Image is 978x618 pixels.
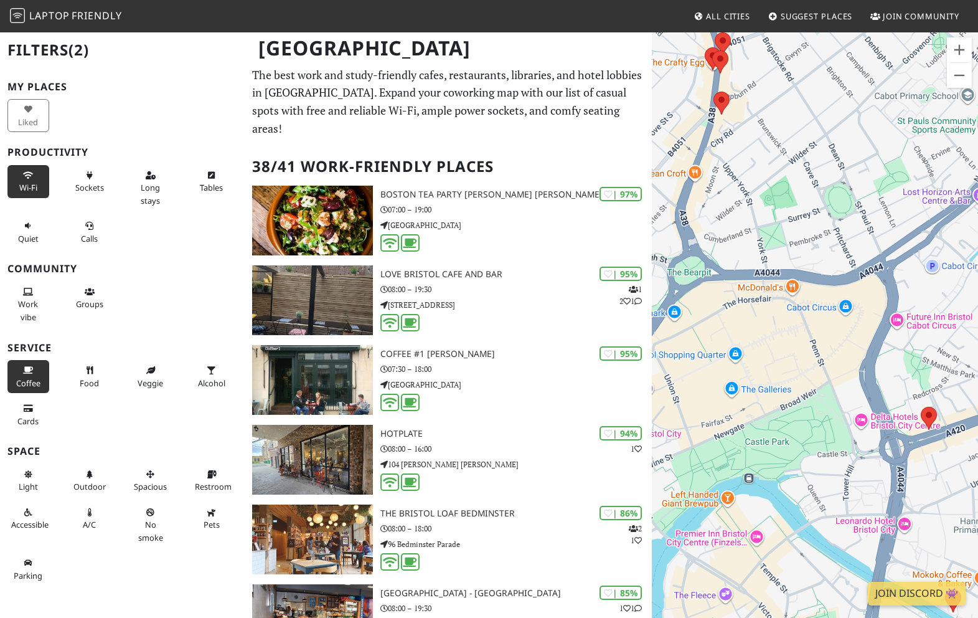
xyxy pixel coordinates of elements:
[80,378,99,389] span: Food
[18,298,38,322] span: People working
[7,342,237,354] h3: Service
[83,519,96,530] span: Air conditioned
[380,379,652,391] p: [GEOGRAPHIC_DATA]
[619,283,642,307] p: 1 2 1
[7,502,49,535] button: Accessible
[141,182,160,206] span: Long stays
[129,502,171,548] button: No smoke
[191,165,233,198] button: Tables
[245,505,652,574] a: The Bristol Loaf Bedminster | 86% 21 The Bristol Loaf Bedminster 08:00 – 18:00 96 Bedminster Parade
[11,519,49,530] span: Accessible
[134,481,167,492] span: Spacious
[380,459,652,470] p: 104 [PERSON_NAME] [PERSON_NAME]
[68,464,110,497] button: Outdoor
[129,464,171,497] button: Spacious
[198,378,225,389] span: Alcohol
[68,216,110,249] button: Calls
[599,426,642,440] div: | 94%
[7,263,237,275] h3: Community
[245,186,652,255] a: Boston Tea Party Stokes Croft | 97% Boston Tea Party [PERSON_NAME] [PERSON_NAME] 07:00 – 19:00 [G...
[75,182,104,193] span: Power sockets
[947,63,972,88] button: Zoom out
[10,8,25,23] img: LaptopFriendly
[7,445,237,457] h3: Space
[191,502,233,535] button: Pets
[7,216,49,249] button: Quiet
[7,81,237,93] h3: My Places
[380,443,652,455] p: 08:00 – 16:00
[7,165,49,198] button: Wi-Fi
[7,31,237,69] h2: Filters
[380,538,652,550] p: 96 Bedminster Parade
[76,298,103,310] span: Group tables
[380,299,652,311] p: [STREET_ADDRESS]
[629,523,642,546] p: 2 1
[380,363,652,375] p: 07:30 – 18:00
[619,602,642,614] p: 1 1
[204,519,220,530] span: Pet friendly
[380,283,652,295] p: 08:00 – 19:30
[380,189,652,200] h3: Boston Tea Party [PERSON_NAME] [PERSON_NAME]
[599,506,642,520] div: | 86%
[868,582,966,606] a: Join Discord 👾
[380,523,652,535] p: 08:00 – 18:00
[7,360,49,393] button: Coffee
[19,182,37,193] span: Stable Wi-Fi
[689,5,755,27] a: All Cities
[947,37,972,62] button: Zoom in
[195,481,232,492] span: Restroom
[599,267,642,281] div: | 95%
[138,378,163,389] span: Veggie
[380,349,652,359] h3: Coffee #1 [PERSON_NAME]
[252,345,373,415] img: Coffee #1 Clifton
[245,425,652,495] a: Hotplate | 94% 1 Hotplate 08:00 – 16:00 104 [PERSON_NAME] [PERSON_NAME]
[380,204,652,216] p: 07:00 – 19:00
[252,148,645,186] h2: 38/41 Work-Friendly Places
[68,165,110,198] button: Sockets
[248,31,650,65] h1: [GEOGRAPHIC_DATA]
[68,502,110,535] button: A/C
[599,346,642,361] div: | 95%
[865,5,964,27] a: Join Community
[380,602,652,614] p: 08:00 – 19:30
[706,11,750,22] span: All Cities
[10,6,122,27] a: LaptopFriendly LaptopFriendly
[72,9,121,22] span: Friendly
[763,5,858,27] a: Suggest Places
[17,416,39,427] span: Credit cards
[631,443,642,455] p: 1
[781,11,853,22] span: Suggest Places
[245,345,652,415] a: Coffee #1 Clifton | 95% Coffee #1 [PERSON_NAME] 07:30 – 18:00 [GEOGRAPHIC_DATA]
[252,425,373,495] img: Hotplate
[14,570,42,581] span: Parking
[245,265,652,335] a: Love bristol cafe and bar | 95% 121 Love bristol cafe and bar 08:00 – 19:30 [STREET_ADDRESS]
[18,233,39,244] span: Quiet
[129,360,171,393] button: Veggie
[73,481,106,492] span: Outdoor area
[380,219,652,231] p: [GEOGRAPHIC_DATA]
[380,429,652,439] h3: Hotplate
[16,378,40,389] span: Coffee
[252,186,373,255] img: Boston Tea Party Stokes Croft
[191,464,233,497] button: Restroom
[883,11,959,22] span: Join Community
[68,282,110,315] button: Groups
[191,360,233,393] button: Alcohol
[19,481,38,492] span: Natural light
[29,9,70,22] span: Laptop
[252,265,373,335] img: Love bristol cafe and bar
[599,586,642,600] div: | 85%
[200,182,223,193] span: Work-friendly tables
[7,398,49,431] button: Cards
[7,553,49,586] button: Parking
[7,282,49,327] button: Work vibe
[129,165,171,211] button: Long stays
[380,508,652,519] h3: The Bristol Loaf Bedminster
[7,464,49,497] button: Light
[252,66,645,138] p: The best work and study-friendly cafes, restaurants, libraries, and hotel lobbies in [GEOGRAPHIC_...
[138,519,163,543] span: Smoke free
[599,187,642,201] div: | 97%
[380,588,652,599] h3: [GEOGRAPHIC_DATA] - [GEOGRAPHIC_DATA]
[7,146,237,158] h3: Productivity
[68,39,89,60] span: (2)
